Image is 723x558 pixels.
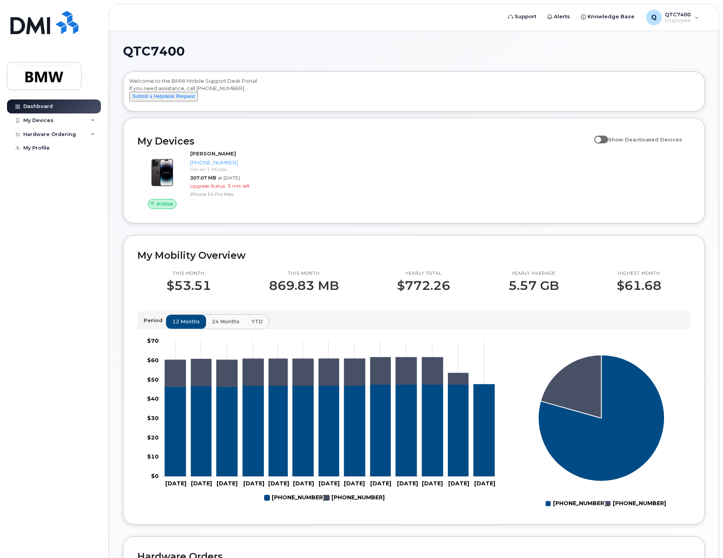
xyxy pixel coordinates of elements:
tspan: [DATE] [268,480,289,487]
g: Chart [147,337,497,504]
g: 864-478-9116 [324,491,385,504]
g: Legend [546,497,666,510]
g: Legend [264,491,385,504]
span: 3 mth left [227,183,250,189]
strong: [PERSON_NAME] [190,150,236,157]
tspan: [DATE] [448,480,469,487]
tspan: [DATE] [293,480,314,487]
h2: My Mobility Overview [137,249,690,261]
g: Chart [538,355,666,510]
tspan: [DATE] [191,480,212,487]
p: Period [144,317,166,324]
p: This month [269,270,339,277]
p: This month [166,270,211,277]
p: $53.51 [166,279,211,293]
tspan: $70 [147,337,159,344]
button: Submit a Helpdesk Request [129,92,198,101]
iframe: Messenger Launcher [689,524,717,552]
tspan: [DATE] [319,480,340,487]
p: 5.57 GB [508,279,559,293]
div: Carrier: T-Mobile [190,166,265,173]
tspan: [DATE] [422,480,443,487]
g: 864-434-7514 [165,384,494,476]
div: [PHONE_NUMBER] [190,159,265,166]
tspan: [DATE] [474,480,495,487]
p: $61.68 [617,279,661,293]
tspan: $10 [147,453,159,460]
p: 869.83 MB [269,279,339,293]
p: Yearly total [397,270,450,277]
input: Show Deactivated Devices [594,132,600,138]
tspan: $50 [147,376,159,383]
span: QTC7400 [123,45,185,57]
span: Show Deactivated Devices [608,136,682,143]
h2: My Devices [137,135,590,147]
tspan: $20 [147,434,159,441]
tspan: $40 [147,395,159,402]
tspan: [DATE] [217,480,238,487]
tspan: [DATE] [397,480,418,487]
img: image20231002-3703462-by0d28.jpeg [144,154,181,191]
p: Yearly average [508,270,559,277]
span: 307.07 MB [190,175,216,181]
span: Active [156,200,173,208]
tspan: $0 [151,473,159,480]
span: YTD [251,318,263,325]
p: Highest month [617,270,661,277]
span: at [DATE] [218,175,240,181]
g: Series [538,355,664,481]
tspan: [DATE] [344,480,365,487]
span: Upgrade Status: [190,183,226,189]
span: 24 months [212,318,239,325]
tspan: [DATE] [165,480,186,487]
p: $772.26 [397,279,450,293]
a: Active[PERSON_NAME][PHONE_NUMBER]Carrier: T-Mobile307.07 MBat [DATE]Upgrade Status:3 mth leftiPho... [137,150,269,209]
tspan: $30 [147,415,159,422]
div: Welcome to the BMW Mobile Support Desk Portal If you need assistance, call [PHONE_NUMBER]. [129,77,699,108]
tspan: [DATE] [370,480,391,487]
g: 864-434-7514 [264,491,325,504]
a: Submit a Helpdesk Request [129,93,198,99]
tspan: [DATE] [243,480,264,487]
g: 864-478-9116 [165,357,468,387]
tspan: $60 [147,356,159,363]
div: iPhone 14 Pro Max [190,191,265,197]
